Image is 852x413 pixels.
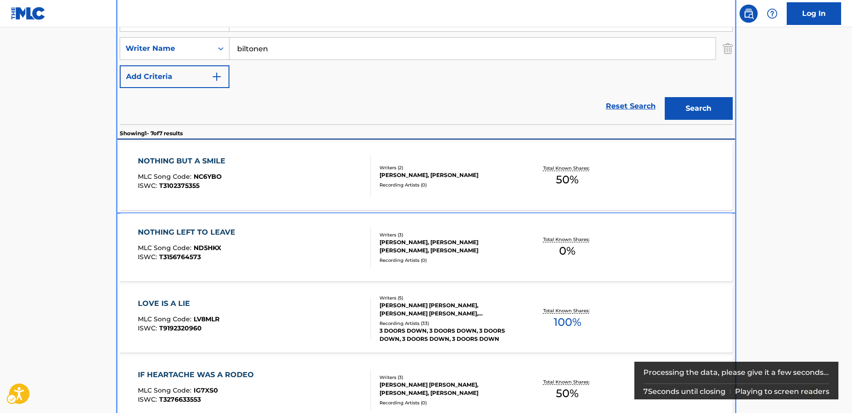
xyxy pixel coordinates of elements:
img: 9d2ae6d4665cec9f34b9.svg [211,71,222,82]
div: NOTHING LEFT TO LEAVE [138,227,240,238]
div: LOVE IS A LIE [138,298,219,309]
div: Processing the data, please give it a few seconds... [643,362,830,383]
img: search [743,8,754,19]
div: NOTHING BUT A SMILE [138,156,230,167]
button: Add Criteria [120,65,229,88]
span: ISWC : [138,395,159,403]
span: T9192320960 [159,324,202,332]
span: LV8MLR [194,315,219,323]
span: T3102375355 [159,182,200,190]
form: Search Form [120,9,733,124]
span: ISWC : [138,324,159,332]
span: ISWC : [138,253,159,261]
span: T3276633553 [159,395,201,403]
span: 100 % [554,314,581,330]
span: IG7XS0 [194,386,218,394]
div: [PERSON_NAME], [PERSON_NAME] [380,171,516,179]
span: 50 % [556,172,579,188]
span: MLC Song Code : [138,386,194,394]
p: Total Known Shares: [543,379,592,385]
span: MLC Song Code : [138,244,194,252]
a: NOTHING LEFT TO LEAVEMLC Song Code:ND5HKXISWC:T3156764573Writers (3)[PERSON_NAME], [PERSON_NAME] ... [120,213,733,281]
div: 3 DOORS DOWN, 3 DOORS DOWN, 3 DOORS DOWN, 3 DOORS DOWN, 3 DOORS DOWN [380,327,516,343]
div: [PERSON_NAME] [PERSON_NAME], [PERSON_NAME] [PERSON_NAME], [PERSON_NAME], [PERSON_NAME], [PERSON_N... [380,301,516,318]
a: LOVE IS A LIEMLC Song Code:LV8MLRISWC:T9192320960Writers (5)[PERSON_NAME] [PERSON_NAME], [PERSON_... [120,285,733,353]
div: Writers ( 2 ) [380,164,516,171]
span: NC6YBO [194,172,222,181]
img: Delete Criterion [723,37,733,60]
div: Recording Artists ( 33 ) [380,320,516,327]
span: 0 % [559,243,575,259]
span: 7 [643,387,648,396]
img: MLC Logo [11,7,46,20]
div: Recording Artists ( 0 ) [380,182,516,188]
div: Writer Name [126,43,207,54]
p: Total Known Shares: [543,236,592,243]
span: MLC Song Code : [138,172,194,181]
div: Writers ( 3 ) [380,374,516,381]
p: Total Known Shares: [543,307,592,314]
a: Log In [787,2,841,25]
span: ND5HKX [194,244,221,252]
button: Search [665,97,733,120]
div: Writers ( 5 ) [380,295,516,301]
p: Showing 1 - 7 of 7 results [120,129,183,138]
img: help [767,8,778,19]
a: NOTHING BUT A SMILEMLC Song Code:NC6YBOISWC:T3102375355Writers (2)[PERSON_NAME], [PERSON_NAME]Rec... [120,142,733,210]
span: T3156764573 [159,253,201,261]
div: Writers ( 3 ) [380,231,516,238]
input: Search... [229,38,716,59]
span: 50 % [556,385,579,402]
span: ISWC : [138,182,159,190]
span: MLC Song Code : [138,315,194,323]
a: Reset Search [601,96,660,116]
div: [PERSON_NAME] [PERSON_NAME], [PERSON_NAME], [PERSON_NAME] [380,381,516,397]
div: [PERSON_NAME], [PERSON_NAME] [PERSON_NAME], [PERSON_NAME] [380,238,516,255]
div: Recording Artists ( 0 ) [380,257,516,264]
div: IF HEARTACHE WAS A RODEO [138,369,258,380]
p: Total Known Shares: [543,165,592,172]
div: Recording Artists ( 0 ) [380,399,516,406]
